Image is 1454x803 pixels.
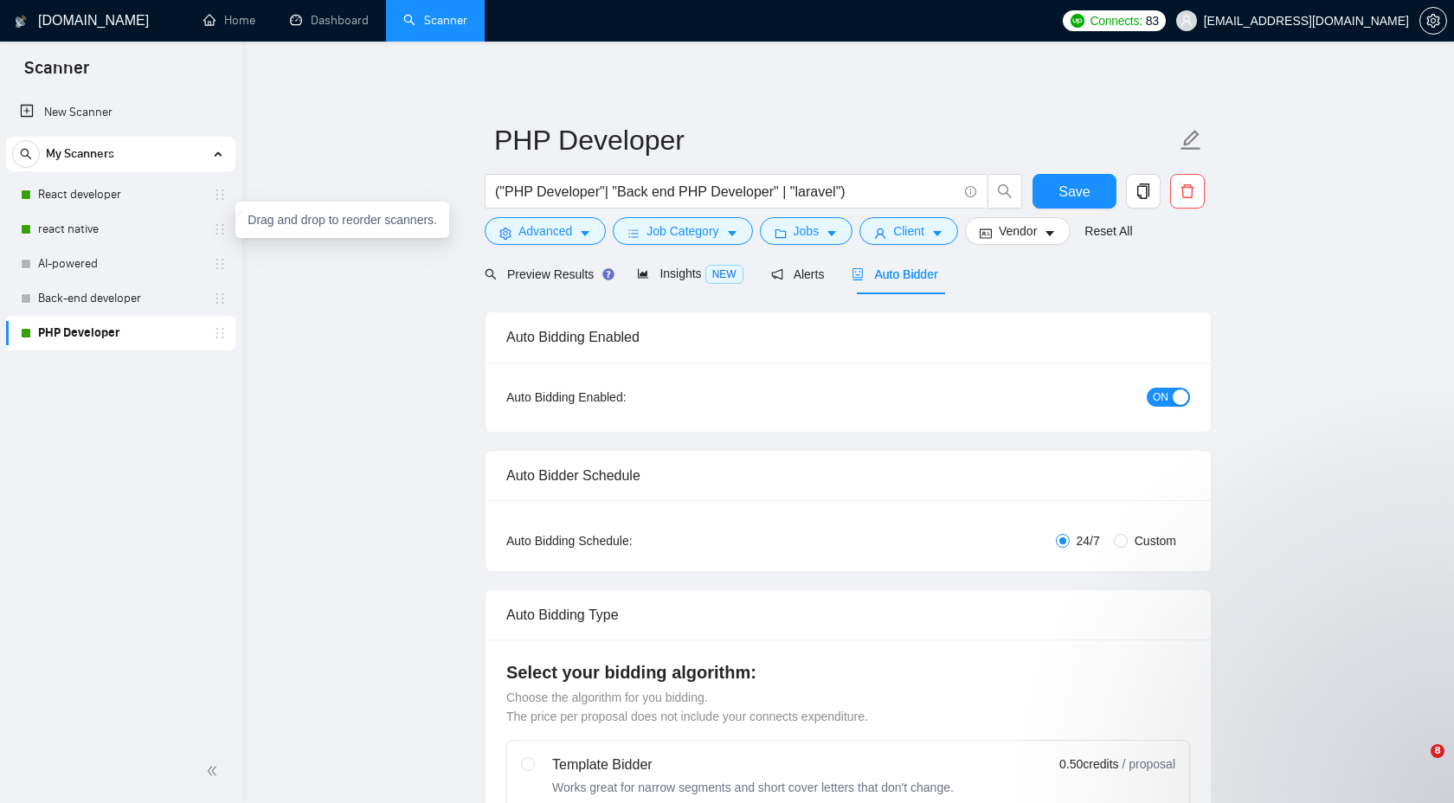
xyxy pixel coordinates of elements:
span: caret-down [931,227,943,240]
div: Template Bidder [552,755,954,775]
span: caret-down [726,227,738,240]
span: holder [213,222,227,236]
span: holder [213,257,227,271]
span: Auto Bidder [852,267,937,281]
div: Auto Bidding Enabled: [506,388,734,407]
input: Search Freelance Jobs... [495,181,957,202]
a: New Scanner [20,95,222,130]
a: React developer [38,177,203,212]
span: Choose the algorithm for you bidding. The price per proposal does not include your connects expen... [506,691,868,723]
a: dashboardDashboard [290,13,369,28]
span: My Scanners [46,137,114,171]
span: Jobs [794,222,820,241]
button: copy [1126,174,1161,209]
input: Scanner name... [494,119,1176,162]
span: area-chart [637,267,649,279]
span: holder [213,326,227,340]
img: logo [15,8,27,35]
span: setting [1420,14,1446,28]
span: Vendor [999,222,1037,241]
span: user [1181,15,1193,27]
span: caret-down [579,227,591,240]
span: info-circle [965,186,976,197]
button: barsJob Categorycaret-down [613,217,752,245]
span: 8 [1431,744,1444,758]
a: Back-end developer [38,281,203,316]
div: Tooltip anchor [601,267,616,282]
a: AI-powered [38,247,203,281]
span: user [874,227,886,240]
a: searchScanner [403,13,467,28]
span: robot [852,268,864,280]
span: search [13,148,39,160]
a: homeHome [203,13,255,28]
button: delete [1170,174,1205,209]
span: holder [213,292,227,305]
button: settingAdvancedcaret-down [485,217,606,245]
span: Insights [637,267,743,280]
span: Connects: [1090,11,1142,30]
span: ON [1153,388,1168,407]
li: New Scanner [6,95,235,130]
button: idcardVendorcaret-down [965,217,1071,245]
span: search [988,183,1021,199]
button: search [988,174,1022,209]
button: folderJobscaret-down [760,217,853,245]
span: idcard [980,227,992,240]
li: My Scanners [6,137,235,350]
button: setting [1419,7,1447,35]
div: Drag and drop to reorder scanners. [235,202,449,238]
button: search [12,140,40,168]
div: Auto Bidding Enabled [506,312,1190,362]
span: NEW [705,265,743,284]
span: Alerts [771,267,825,281]
span: search [485,268,497,280]
button: userClientcaret-down [859,217,958,245]
div: Auto Bidding Type [506,590,1190,639]
a: react native [38,212,203,247]
span: 0.50 credits [1059,755,1118,774]
span: Advanced [518,222,572,241]
span: copy [1127,183,1160,199]
img: upwork-logo.png [1071,14,1084,28]
a: setting [1419,14,1447,28]
span: 24/7 [1070,531,1107,550]
span: caret-down [1044,227,1056,240]
span: Job Category [647,222,718,241]
span: 83 [1146,11,1159,30]
div: Auto Bidder Schedule [506,451,1190,500]
span: holder [213,188,227,202]
span: Save [1058,181,1090,202]
iframe: Intercom live chat [1395,744,1437,786]
span: / proposal [1123,755,1175,773]
span: caret-down [826,227,838,240]
span: edit [1180,129,1202,151]
span: Preview Results [485,267,609,281]
a: PHP Developer [38,316,203,350]
h4: Select your bidding algorithm: [506,660,1190,684]
span: setting [499,227,511,240]
span: double-left [206,762,223,780]
div: Works great for narrow segments and short cover letters that don't change. [552,779,954,796]
span: Client [893,222,924,241]
span: bars [627,227,640,240]
span: folder [775,227,787,240]
span: notification [771,268,783,280]
button: Save [1033,174,1116,209]
span: Custom [1128,531,1183,550]
a: Reset All [1084,222,1132,241]
span: delete [1171,183,1204,199]
span: Scanner [10,55,103,92]
div: Auto Bidding Schedule: [506,531,734,550]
